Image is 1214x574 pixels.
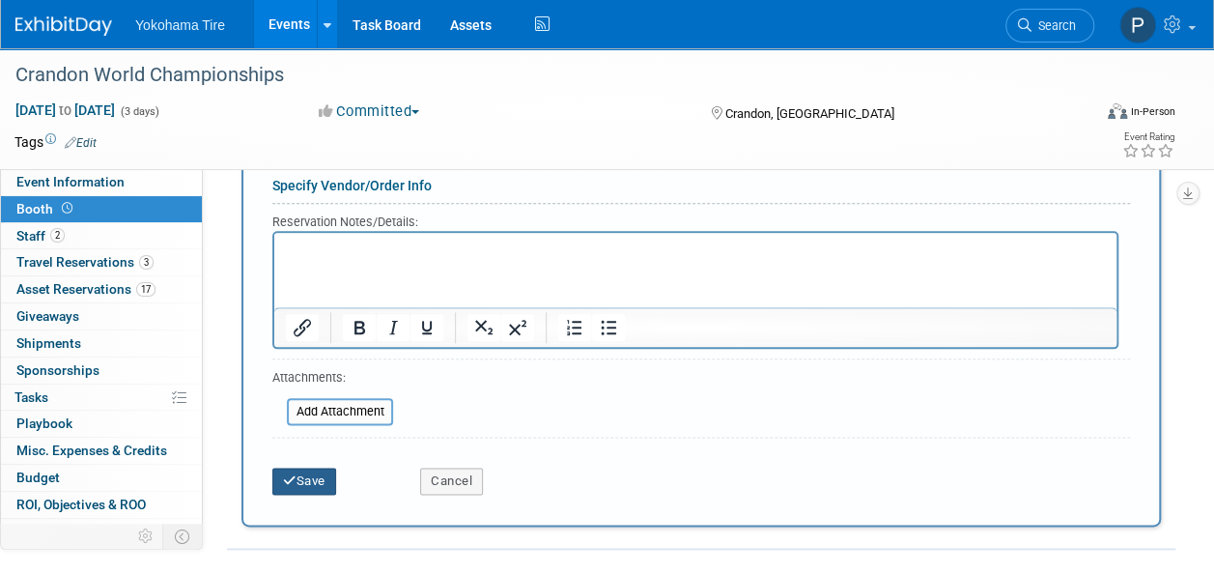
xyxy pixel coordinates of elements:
[136,282,155,297] span: 17
[16,281,155,297] span: Asset Reservations
[16,416,72,431] span: Playbook
[274,233,1116,307] iframe: Rich Text Area
[1,276,202,302] a: Asset Reservations17
[1130,104,1175,119] div: In-Person
[135,17,225,33] span: Yokohama Tire
[410,314,443,341] button: Underline
[1006,100,1175,129] div: Event Format
[56,102,74,118] span: to
[58,201,76,215] span: Booth not reserved yet
[272,212,1118,231] div: Reservation Notes/Details:
[1,169,202,195] a: Event Information
[1,330,202,357] a: Shipments
[129,524,163,549] td: Personalize Event Tab Strip
[1,303,202,330] a: Giveaways
[1,358,202,384] a: Sponsorships
[272,468,336,495] button: Save
[592,314,625,341] button: Bullet list
[50,228,65,243] span: 2
[16,524,94,539] span: Attachments
[286,314,319,341] button: Insert/edit link
[1,249,202,275] a: Travel Reservations3
[16,443,167,458] span: Misc. Expenses & Credits
[1108,103,1127,119] img: Format-Inperson.png
[16,335,81,351] span: Shipments
[139,255,154,270] span: 3
[1119,7,1156,43] img: Paris Hull
[467,314,500,341] button: Subscript
[501,314,534,341] button: Superscript
[14,389,48,405] span: Tasks
[1005,9,1094,43] a: Search
[14,132,97,152] td: Tags
[1,223,202,249] a: Staff2
[65,136,97,150] a: Edit
[14,101,116,119] span: [DATE] [DATE]
[16,308,79,324] span: Giveaways
[1,411,202,437] a: Playbook
[420,468,483,495] button: Cancel
[1,465,202,491] a: Budget
[1,385,202,411] a: Tasks
[15,16,112,36] img: ExhibitDay
[16,228,65,244] span: Staff
[16,174,125,189] span: Event Information
[1,519,202,545] a: Attachments
[16,201,76,216] span: Booth
[343,314,376,341] button: Bold
[1,492,202,518] a: ROI, Objectives & ROO
[725,106,894,121] span: Crandon, [GEOGRAPHIC_DATA]
[558,314,591,341] button: Numbered list
[16,470,60,485] span: Budget
[272,369,393,391] div: Attachments:
[16,497,146,512] span: ROI, Objectives & ROO
[377,314,409,341] button: Italic
[272,178,432,193] a: Specify Vendor/Order Info
[1,438,202,464] a: Misc. Expenses & Credits
[9,58,1076,93] div: Crandon World Championships
[163,524,203,549] td: Toggle Event Tabs
[1031,18,1076,33] span: Search
[16,254,154,270] span: Travel Reservations
[119,105,159,118] span: (3 days)
[312,101,427,122] button: Committed
[1,196,202,222] a: Booth
[16,362,99,378] span: Sponsorships
[1122,132,1174,142] div: Event Rating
